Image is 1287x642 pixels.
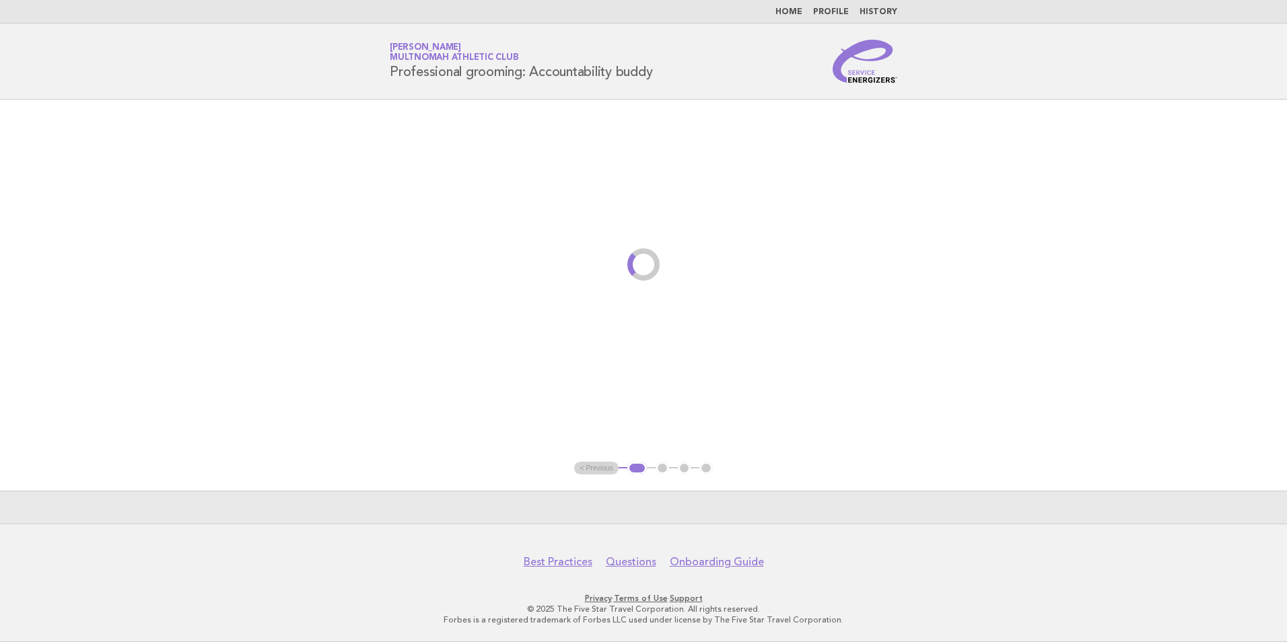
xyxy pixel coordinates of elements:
[390,54,518,63] span: Multnomah Athletic Club
[585,594,612,603] a: Privacy
[232,604,1055,614] p: © 2025 The Five Star Travel Corporation. All rights reserved.
[775,8,802,16] a: Home
[606,555,656,569] a: Questions
[813,8,849,16] a: Profile
[524,555,592,569] a: Best Practices
[614,594,668,603] a: Terms of Use
[390,43,518,62] a: [PERSON_NAME]Multnomah Athletic Club
[390,44,652,79] h1: Professional grooming: Accountability buddy
[670,594,703,603] a: Support
[833,40,897,83] img: Service Energizers
[860,8,897,16] a: History
[232,614,1055,625] p: Forbes is a registered trademark of Forbes LLC used under license by The Five Star Travel Corpora...
[670,555,764,569] a: Onboarding Guide
[232,593,1055,604] p: · ·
